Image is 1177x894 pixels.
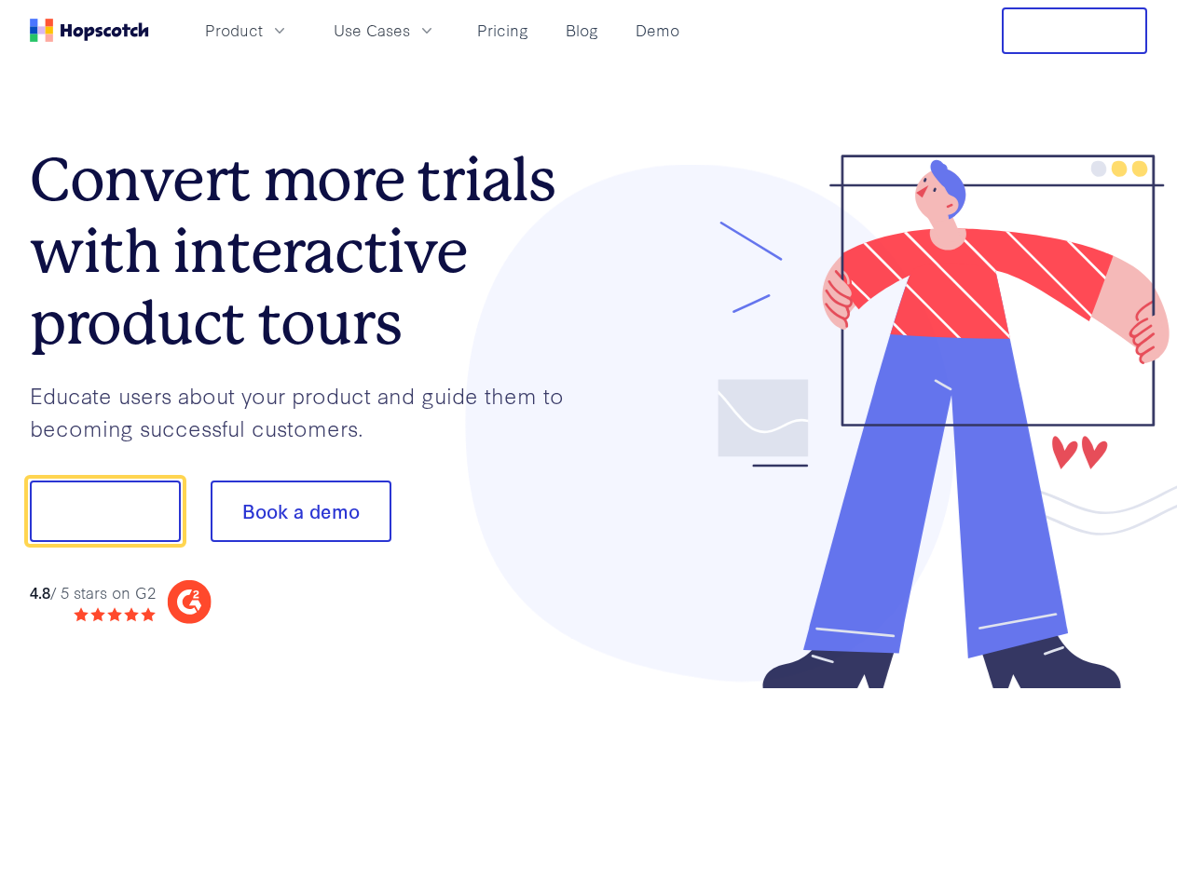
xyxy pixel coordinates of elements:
button: Book a demo [211,481,391,542]
button: Show me! [30,481,181,542]
a: Pricing [470,15,536,46]
p: Educate users about your product and guide them to becoming successful customers. [30,379,589,443]
h1: Convert more trials with interactive product tours [30,144,589,359]
a: Blog [558,15,606,46]
button: Free Trial [1002,7,1147,54]
span: Product [205,19,263,42]
strong: 4.8 [30,581,50,603]
span: Use Cases [334,19,410,42]
button: Product [194,15,300,46]
div: / 5 stars on G2 [30,581,156,604]
a: Demo [628,15,687,46]
button: Use Cases [322,15,447,46]
a: Home [30,19,149,42]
